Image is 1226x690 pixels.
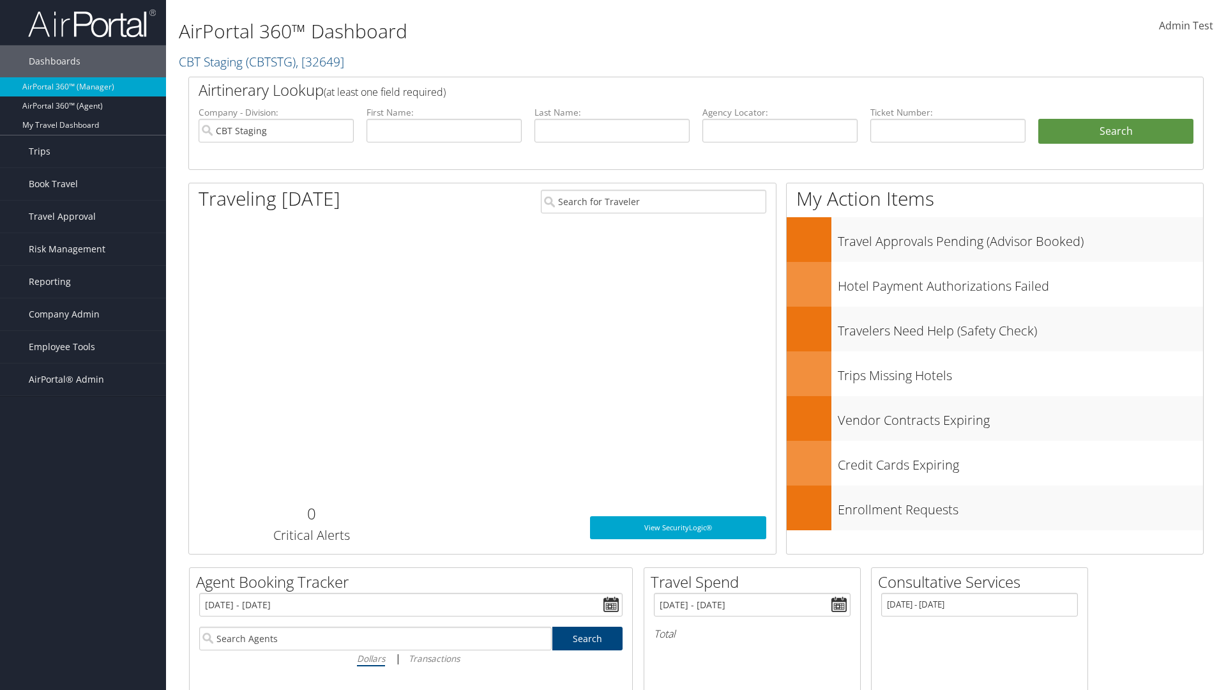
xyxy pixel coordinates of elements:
h2: Consultative Services [878,571,1087,593]
h1: AirPortal 360™ Dashboard [179,18,868,45]
h3: Travel Approvals Pending (Advisor Booked) [838,226,1203,250]
h3: Credit Cards Expiring [838,450,1203,474]
h3: Hotel Payment Authorizations Failed [838,271,1203,295]
label: Company - Division: [199,106,354,119]
a: Enrollment Requests [787,486,1203,530]
span: Risk Management [29,233,105,265]
a: View SecurityLogic® [590,516,766,539]
input: Search Agents [199,627,552,650]
button: Search [1038,119,1193,144]
span: Book Travel [29,168,78,200]
h3: Travelers Need Help (Safety Check) [838,316,1203,340]
a: Vendor Contracts Expiring [787,396,1203,441]
h1: Traveling [DATE] [199,185,340,212]
a: Travelers Need Help (Safety Check) [787,307,1203,351]
span: Trips [29,135,50,167]
a: Travel Approvals Pending (Advisor Booked) [787,217,1203,262]
span: (at least one field required) [324,85,446,99]
h6: Total [654,627,851,641]
a: Credit Cards Expiring [787,441,1203,486]
input: Search for Traveler [541,190,766,213]
label: First Name: [367,106,522,119]
span: Dashboards [29,45,80,77]
span: Reporting [29,266,71,298]
a: Hotel Payment Authorizations Failed [787,262,1203,307]
img: airportal-logo.png [28,8,156,38]
span: , [ 32649 ] [296,53,344,70]
h3: Critical Alerts [199,526,424,544]
span: Employee Tools [29,331,95,363]
h2: 0 [199,503,424,525]
i: Dollars [357,652,385,664]
span: AirPortal® Admin [29,364,104,395]
span: Company Admin [29,298,100,330]
div: | [199,650,623,666]
label: Ticket Number: [870,106,1025,119]
label: Last Name: [534,106,690,119]
h3: Vendor Contracts Expiring [838,405,1203,429]
h2: Agent Booking Tracker [196,571,632,593]
label: Agency Locator: [702,106,858,119]
h3: Trips Missing Hotels [838,360,1203,385]
h2: Travel Spend [651,571,860,593]
a: CBT Staging [179,53,344,70]
h3: Enrollment Requests [838,494,1203,519]
span: ( CBTSTG ) [246,53,296,70]
a: Trips Missing Hotels [787,351,1203,396]
span: Travel Approval [29,201,96,233]
span: Admin Test [1159,19,1213,33]
h2: Airtinerary Lookup [199,79,1109,101]
a: Search [552,627,623,650]
a: Admin Test [1159,6,1213,46]
h1: My Action Items [787,185,1203,212]
i: Transactions [409,652,460,664]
